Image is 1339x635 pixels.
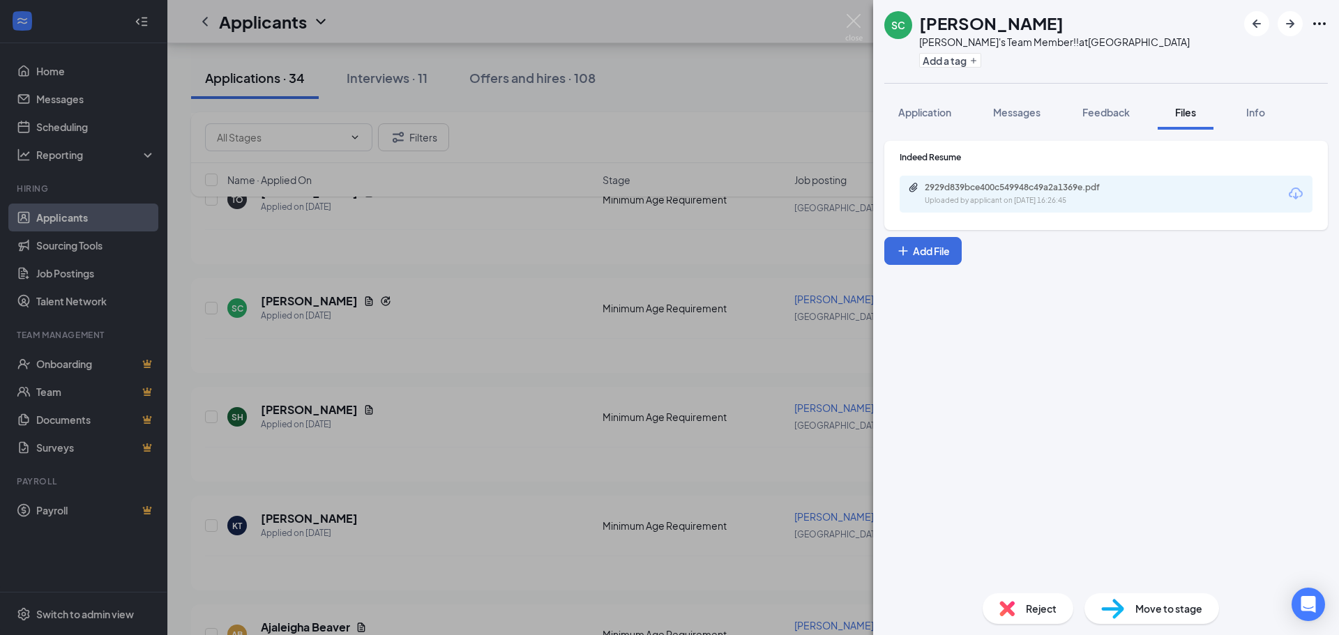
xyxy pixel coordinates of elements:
span: Reject [1026,601,1057,616]
span: Info [1246,106,1265,118]
div: [PERSON_NAME]'s Team Member!! at [GEOGRAPHIC_DATA] [919,35,1190,49]
svg: Paperclip [908,182,919,193]
svg: Download [1287,185,1304,202]
button: PlusAdd a tag [919,53,981,68]
svg: ArrowRight [1282,15,1299,32]
div: Indeed Resume [900,151,1312,163]
span: Messages [993,106,1041,118]
div: SC [891,18,905,32]
svg: Ellipses [1311,15,1328,32]
button: ArrowLeftNew [1244,11,1269,36]
span: Files [1175,106,1196,118]
div: 2929d839bce400c549948c49a2a1369e.pdf [925,182,1120,193]
span: Application [898,106,951,118]
span: Feedback [1082,106,1130,118]
div: Open Intercom Messenger [1292,588,1325,621]
svg: ArrowLeftNew [1248,15,1265,32]
button: ArrowRight [1278,11,1303,36]
svg: Plus [969,56,978,65]
svg: Plus [896,244,910,258]
button: Add FilePlus [884,237,962,265]
span: Move to stage [1135,601,1202,616]
h1: [PERSON_NAME] [919,11,1064,35]
div: Uploaded by applicant on [DATE] 16:26:45 [925,195,1134,206]
a: Paperclip2929d839bce400c549948c49a2a1369e.pdfUploaded by applicant on [DATE] 16:26:45 [908,182,1134,206]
